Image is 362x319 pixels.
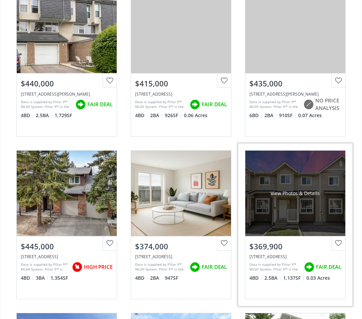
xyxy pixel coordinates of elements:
[271,190,320,197] div: View Photos & Details
[165,275,178,281] span: 947 SF
[84,263,113,271] span: HIGH PRICE
[21,99,72,110] div: Data is supplied by Pillar 9™ MLS® System. Pillar 9™ is the owner of the copyright in its MLS® Sy...
[249,91,341,97] div: 218 Whitman Place NE, Calgary, AB T1Y 4H9
[249,78,341,89] div: $435,000
[74,98,87,111] img: rating icon
[135,99,186,110] div: Data is supplied by Pillar 9™ MLS® System. Pillar 9™ is the owner of the copyright in its MLS® Sy...
[135,91,227,97] div: 4201 19 Avenue SE, Calgary, AB T2B 2M3
[87,101,113,108] span: FAIR DEAL
[306,275,330,281] span: 0.03 Acres
[50,275,68,281] span: 1,354 SF
[70,260,84,274] img: rating icon
[135,241,227,252] div: $374,000
[21,275,34,281] span: 4 BD
[135,254,227,260] div: 380 Falconridge Crescent NE #905, Calgary, AB T3J 1N5
[124,143,238,306] a: $374,000[STREET_ADDRESS]Data is supplied by Pillar 9™ MLS® System. Pillar 9™ is the owner of the ...
[10,143,124,306] a: $445,000[STREET_ADDRESS]Data is supplied by Pillar 9™ MLS® System. Pillar 9™ is the owner of the ...
[135,112,148,119] span: 4 BD
[302,260,316,274] img: rating icon
[184,112,207,119] span: 0.06 Acres
[135,78,227,89] div: $415,000
[264,112,277,119] span: 2 BA
[165,112,182,119] span: 926 SF
[249,99,300,110] div: Data is supplied by Pillar 9™ MLS® System. Pillar 9™ is the owner of the copyright in its MLS® Sy...
[188,98,202,111] img: rating icon
[21,241,113,252] div: $445,000
[315,97,341,112] span: NO PRICE ANALYSIS
[249,275,263,281] span: 4 BD
[202,101,227,108] span: FAIR DEAL
[55,112,72,119] span: 1,729 SF
[21,254,113,260] div: 2323 Oakmoor Drive SW #36, Calgary, AB T2V4T2
[135,275,148,281] span: 4 BD
[279,112,296,119] span: 910 SF
[238,143,352,306] a: View Photos & Details$369,900[STREET_ADDRESS]Data is supplied by Pillar 9™ MLS® System. Pillar 9™...
[150,112,163,119] span: 2 BA
[302,98,315,111] img: rating icon
[298,112,322,119] span: 0.07 Acres
[264,275,281,281] span: 2.5 BA
[283,275,305,281] span: 1,137 SF
[21,78,113,89] div: $440,000
[202,263,227,271] span: FAIR DEAL
[21,91,113,97] div: 426 Brae Glen Crescent SW, Calgary, AB T2W 0C4
[249,112,263,119] span: 6 BD
[316,263,341,271] span: FAIR DEAL
[150,275,163,281] span: 2 BA
[21,262,69,272] div: Data is supplied by Pillar 9™ MLS® System. Pillar 9™ is the owner of the copyright in its MLS® Sy...
[36,275,49,281] span: 3 BA
[249,241,341,252] div: $369,900
[21,112,34,119] span: 4 BD
[36,112,53,119] span: 2.5 BA
[249,262,301,272] div: Data is supplied by Pillar 9™ MLS® System. Pillar 9™ is the owner of the copyright in its MLS® Sy...
[249,254,341,260] div: 111 Tarawood Lane NE #1304, Calgary, AB T3J 5C1
[135,262,186,272] div: Data is supplied by Pillar 9™ MLS® System. Pillar 9™ is the owner of the copyright in its MLS® Sy...
[188,260,202,274] img: rating icon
